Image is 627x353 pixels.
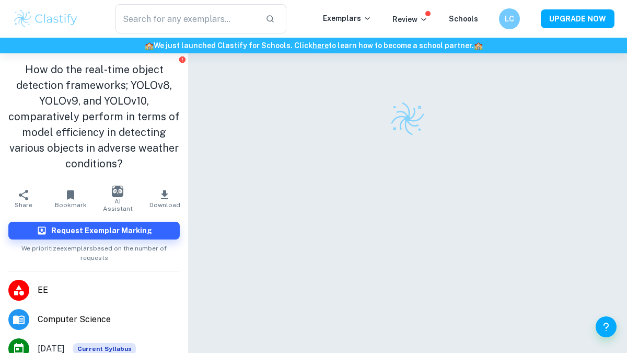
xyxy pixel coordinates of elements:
h6: LC [504,13,516,25]
button: UPGRADE NOW [541,9,614,28]
span: Bookmark [55,201,87,209]
h6: Request Exemplar Marking [51,225,152,236]
img: Clastify logo [13,8,79,29]
a: here [312,41,329,50]
h1: How do the real-time object detection frameworks; YOLOv8, YOLOv9, and YOLOv10, comparatively perf... [8,62,180,172]
span: Computer Science [38,313,180,326]
img: Clastify logo [389,100,426,137]
input: Search for any exemplars... [115,4,257,33]
span: EE [38,284,180,297]
button: Download [141,184,188,213]
button: Report issue [178,55,186,63]
p: Exemplars [323,13,371,24]
a: Schools [449,15,478,23]
span: AI Assistant [100,198,135,212]
span: 🏫 [145,41,154,50]
button: AI Assistant [94,184,141,213]
span: Download [149,201,180,209]
span: Share [15,201,32,209]
span: We prioritize exemplars based on the number of requests [8,240,180,263]
span: 🏫 [474,41,483,50]
button: LC [499,8,520,29]
img: AI Assistant [112,186,123,197]
button: Request Exemplar Marking [8,222,180,240]
button: Help and Feedback [596,316,617,337]
p: Review [392,14,428,25]
button: Bookmark [47,184,94,213]
h6: We just launched Clastify for Schools. Click to learn how to become a school partner. [2,40,625,51]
